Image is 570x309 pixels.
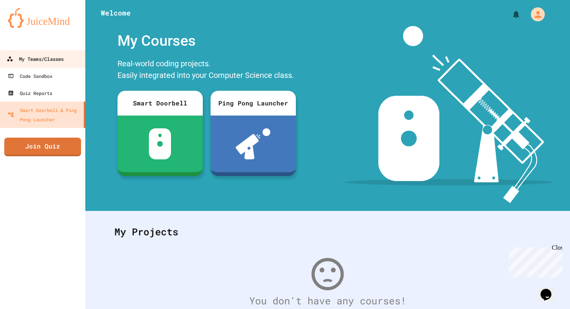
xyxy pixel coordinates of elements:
[114,26,300,56] div: My Courses
[149,128,171,159] img: sdb-white.svg
[8,105,81,124] div: Smart Doorbell & Ping Pong Launcher
[236,128,270,159] img: ppl-with-ball.png
[8,88,52,98] div: Quiz Reports
[497,8,523,21] div: My Notifications
[523,5,547,23] div: My Account
[107,217,549,247] div: My Projects
[345,26,553,203] img: banner-image-my-projects.png
[117,91,203,116] div: Smart Doorbell
[8,8,78,28] img: logo-orange.svg
[8,71,52,81] div: Code Sandbox
[4,138,81,156] a: Join Quiz
[7,54,64,64] div: My Teams/Classes
[3,3,54,49] div: Chat with us now!Close
[537,278,562,301] iframe: chat widget
[107,293,549,308] div: You don't have any courses!
[506,244,562,277] iframe: chat widget
[211,91,296,116] div: Ping Pong Launcher
[114,56,300,85] div: Real-world coding projects. Easily integrated into your Computer Science class.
